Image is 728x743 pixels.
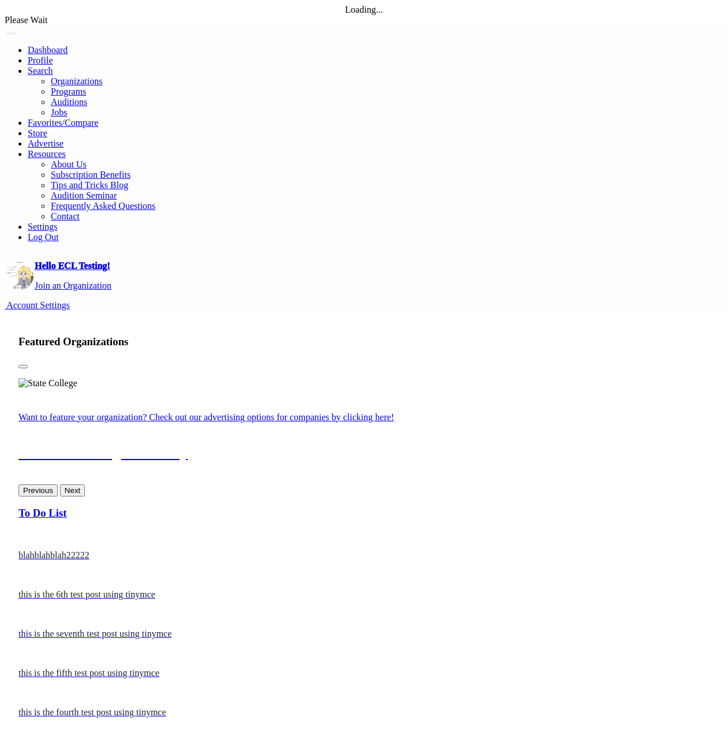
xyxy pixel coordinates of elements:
[6,300,70,310] span: Account Settings
[28,222,58,232] a: Settings
[28,118,99,128] a: Favorites/Compare
[18,589,710,600] a: this is the 6th test post using tinymce
[23,486,53,495] span: Previous
[60,484,85,496] button: Next
[28,232,59,242] a: Log Out
[51,170,130,180] a: Subscription Benefits
[18,378,77,389] img: State College
[51,191,117,200] a: Audition Seminar
[51,201,155,211] a: Frequently Asked Questions
[51,159,87,169] a: About Us
[18,668,710,678] a: this is the fifth test post using tinymce
[28,66,53,76] a: Search
[51,211,80,221] a: Contact
[28,149,66,159] a: Resources
[5,15,723,25] div: Please Wait
[28,159,723,222] ul: Resources
[28,128,47,138] a: Store
[18,484,58,496] button: Previous
[28,45,68,55] a: Dashboard
[51,97,87,107] a: Auditions
[51,87,86,96] a: Programs
[18,412,394,422] a: Want to feature your organization? Check out our advertising options for companies by clicking here!
[51,180,128,190] a: Tips and Tricks Blog
[18,446,710,461] a: No Featured Orgs Currently
[6,262,33,303] img: profile picture
[18,629,710,639] a: this is the seventh test post using tinymce
[65,486,80,495] span: Next
[35,261,110,271] a: Hello ECL Testing!
[51,76,102,86] a: Organizations
[7,32,16,35] button: Toggle navigation
[345,5,383,14] span: Loading...
[28,139,64,148] a: Advertise
[18,707,710,718] a: this is the fourth test post using tinymce
[35,281,111,290] a: Join an Organization
[51,107,67,117] a: Jobs
[18,335,710,348] h3: Featured Organizations
[18,365,28,368] button: Slide 1
[5,300,70,311] a: Account Settings
[28,76,723,118] ul: Resources
[28,55,53,65] a: Profile
[18,550,710,561] a: blahblahblah22222
[18,507,710,520] a: To Do List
